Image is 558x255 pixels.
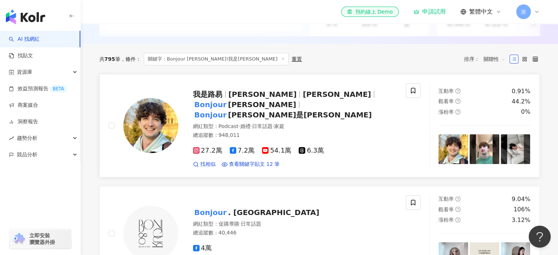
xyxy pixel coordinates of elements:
span: 查看關鍵字貼文 12 筆 [229,161,280,168]
span: [PERSON_NAME]是[PERSON_NAME] [228,110,372,119]
span: question-circle [455,217,460,222]
span: 日常話題 [241,221,261,227]
span: 婚禮 [240,123,250,129]
div: 106% [514,205,530,214]
span: 互動率 [438,88,454,94]
span: 漲粉率 [438,109,454,115]
div: 0.91% [512,87,530,95]
span: question-circle [455,88,460,94]
span: [PERSON_NAME] [229,90,297,99]
span: · [238,123,240,129]
span: 找相似 [200,161,216,168]
div: 網紅類型 ： [193,221,397,228]
span: 游 [521,8,526,16]
img: chrome extension [12,233,26,245]
div: 44.2% [512,98,530,106]
span: · [250,123,252,129]
div: 0% [521,108,530,116]
div: 共 筆 [99,56,120,62]
a: searchAI 找網紅 [9,36,40,43]
span: 資源庫 [17,64,32,80]
span: 54.1萬 [262,147,291,154]
span: · [273,123,274,129]
div: 總追蹤數 ： 948,011 [193,132,397,139]
span: 繁體中文 [469,8,493,16]
img: post-image [470,134,499,164]
img: KOL Avatar [123,98,178,153]
span: 家庭 [274,123,284,129]
a: 預約線上 Demo [341,7,398,17]
span: question-circle [455,207,460,212]
div: 排序： [464,53,510,65]
span: 趨勢分析 [17,130,37,146]
div: 重置 [292,56,302,62]
span: · [239,221,241,227]
div: 9.04% [512,195,530,203]
span: 4萬 [193,244,212,252]
img: post-image [438,134,468,164]
a: 找相似 [193,161,216,168]
span: [PERSON_NAME] [303,90,371,99]
span: 6.3萬 [299,147,324,154]
mark: Bonjour [193,109,228,121]
a: 申請試用 [413,8,446,15]
span: 觀看率 [438,207,454,212]
span: rise [9,136,14,141]
span: 7.2萬 [230,147,255,154]
span: 795 [105,56,115,62]
span: question-circle [455,196,460,201]
a: chrome extension立即安裝 瀏覽器外掛 [10,229,71,249]
span: . [GEOGRAPHIC_DATA] [228,208,319,217]
span: Podcast [219,123,238,129]
div: 預約線上 Demo [347,8,393,15]
a: KOL Avatar我是路易[PERSON_NAME][PERSON_NAME]Bonjour[PERSON_NAME]Bonjour[PERSON_NAME]是[PERSON_NAME]網紅類... [99,74,540,177]
span: 我是路易 [193,90,222,99]
span: 促購導購 [219,221,239,227]
span: 觀看率 [438,98,454,104]
img: logo [6,10,45,24]
span: 27.2萬 [193,147,222,154]
span: 條件 ： [120,56,141,62]
a: 效益預測報告BETA [9,85,67,92]
span: 關聯性 [484,53,506,65]
a: 查看關鍵字貼文 12 筆 [222,161,280,168]
a: 洞察報告 [9,118,38,125]
div: 總追蹤數 ： 40,446 [193,229,397,237]
span: 漲粉率 [438,217,454,223]
mark: Bonjour [193,99,228,110]
iframe: Help Scout Beacon - Open [529,226,551,248]
div: 網紅類型 ： [193,123,397,130]
span: 互動率 [438,196,454,202]
div: 3.12% [512,216,530,224]
a: 找貼文 [9,52,33,59]
span: 競品分析 [17,146,37,163]
span: 日常話題 [252,123,273,129]
img: post-image [501,134,530,164]
a: 商案媒合 [9,102,38,109]
span: 立即安裝 瀏覽器外掛 [29,232,55,245]
span: [PERSON_NAME] [228,100,296,109]
span: question-circle [455,109,460,114]
span: 關鍵字：Bonjour [PERSON_NAME]!我是[PERSON_NAME] [144,53,289,65]
span: question-circle [455,99,460,104]
mark: Bonjour [193,207,228,218]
